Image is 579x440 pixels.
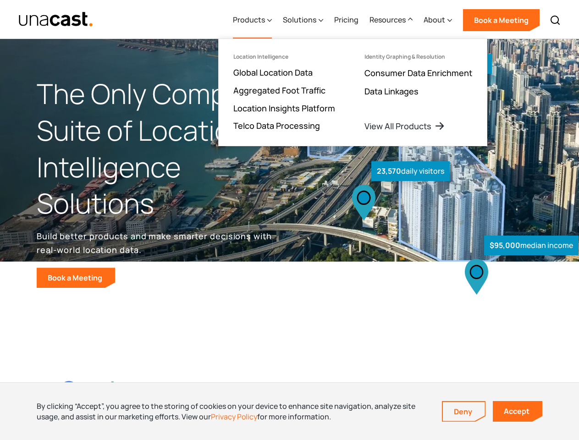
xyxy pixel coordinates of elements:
div: About [424,1,452,39]
a: Book a Meeting [463,9,540,31]
a: Telco Data Processing [233,120,320,131]
strong: $95,000 [490,240,520,250]
img: Harvard U logo [356,381,420,403]
div: Products [233,1,272,39]
img: Search icon [550,15,561,26]
a: Book a Meeting [37,268,115,288]
img: BCG logo [258,379,322,405]
a: Data Linkages [364,86,419,97]
img: Google logo Color [61,381,125,402]
div: About [424,14,445,25]
a: Privacy Policy [211,412,257,422]
a: Consumer Data Enrichment [364,67,472,78]
div: Solutions [283,14,316,25]
nav: Products [218,38,487,146]
div: By clicking “Accept”, you agree to the storing of cookies on your device to enhance site navigati... [37,401,428,422]
div: daily visitors [371,161,450,181]
div: Identity Graphing & Resolution [364,54,445,60]
a: Location Insights Platform [233,103,335,114]
a: home [18,11,93,27]
strong: 23,570 [377,166,401,176]
img: Unacast text logo [18,11,93,27]
div: Resources [369,14,406,25]
p: Build better products and make smarter decisions with real-world location data. [37,229,275,257]
a: Global Location Data [233,67,313,78]
div: Solutions [283,1,323,39]
a: Accept [493,401,542,422]
a: View All Products [364,121,445,132]
h1: The Only Complete Suite of Location Intelligence Solutions [37,76,290,222]
a: Pricing [334,1,358,39]
div: Location Intelligence [233,54,288,60]
div: Resources [369,1,413,39]
div: Products [233,14,265,25]
a: Deny [443,402,485,421]
div: median income [484,236,579,255]
a: Aggregated Foot Traffic [233,85,325,96]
